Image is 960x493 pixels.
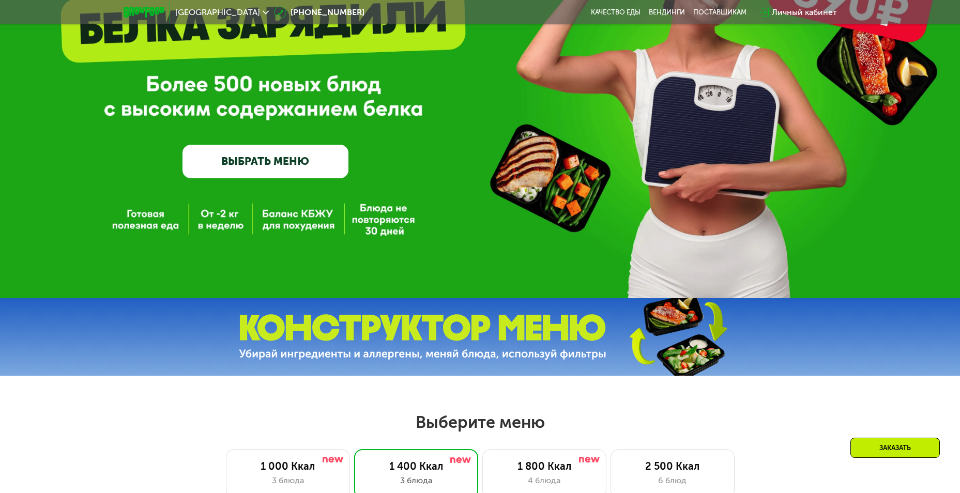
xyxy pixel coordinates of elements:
[850,438,940,458] div: Заказать
[493,460,596,472] div: 1 800 Ккал
[237,460,339,472] div: 1 000 Ккал
[493,474,596,487] div: 4 блюда
[365,460,467,472] div: 1 400 Ккал
[33,412,927,433] h2: Выберите меню
[274,6,364,19] a: [PHONE_NUMBER]
[649,8,685,17] a: Вендинги
[365,474,467,487] div: 3 блюда
[621,474,724,487] div: 6 блюд
[621,460,724,472] div: 2 500 Ккал
[237,474,339,487] div: 3 блюда
[693,8,746,17] div: поставщикам
[591,8,641,17] a: Качество еды
[182,145,348,178] a: ВЫБРАТЬ МЕНЮ
[772,6,837,19] div: Личный кабинет
[175,8,260,17] span: [GEOGRAPHIC_DATA]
